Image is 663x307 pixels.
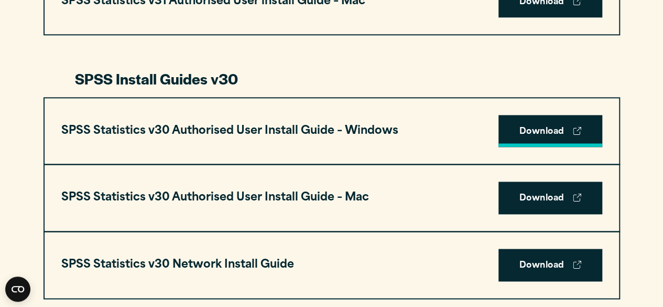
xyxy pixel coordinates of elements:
[498,249,602,281] a: Download
[5,277,30,302] button: Open CMP widget
[61,188,369,208] h3: SPSS Statistics v30 Authorised User Install Guide – Mac
[61,121,398,141] h3: SPSS Statistics v30 Authorised User Install Guide – Windows
[498,182,602,214] a: Download
[75,69,589,89] h3: SPSS Install Guides v30
[498,115,602,147] a: Download
[61,255,294,275] h3: SPSS Statistics v30 Network Install Guide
